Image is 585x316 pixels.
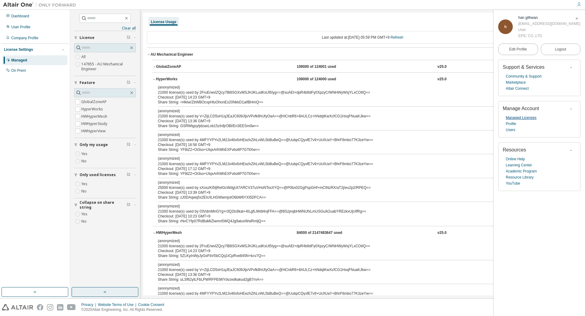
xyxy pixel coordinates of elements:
div: 21000 license(s) used by V+ZijLCD5xH1qJEaJC609JtjvVPvfk8hUfyOaA==@HCnbR6+8AULCz+hNdqtKwXcfCG1HxqF... [158,109,553,119]
span: Clear filter [127,142,130,147]
p: (anonymized) [158,109,553,114]
label: Yes [81,150,89,158]
div: Checkout: [DATE] 13:36 GMT+9 [158,119,553,123]
p: (anonymized) [158,204,553,209]
div: Share String: uLSf62yILFbLPWRFPEtWYdvzedkakud2gB7rnA== [158,277,553,282]
div: Company Profile [11,36,38,40]
a: Resource Library [506,174,534,180]
div: Share String: 5ZLKyInWyJyGxFbV5bCQq1ICpRve845N+kcv7Q== [158,253,553,258]
div: Share String: YF8tZ2+Oi3so+UIqxArKMhEXFvboltP7GTilXw== [158,171,553,176]
span: Only used licenses [80,172,116,177]
span: Feature [80,80,95,85]
p: (anonymized) [158,85,553,90]
a: Marketplace [506,79,526,85]
img: altair_logo.svg [2,304,33,311]
p: (anonymized) [158,238,553,244]
div: han gilhwan [518,15,580,21]
a: Profile [506,121,516,127]
label: HWHyperMesh [81,113,108,120]
div: 21000 license(s) used by 2FruErwvlZQcy7lB8SGXvMSJHJKLudKsUl5Iyg==@suAEt+dpR4b9dFy0XpzyC/WNHWyWsjY... [158,85,553,95]
p: (anonymized) [158,156,553,161]
span: Collapse on share string [80,200,127,210]
div: 21000 license(s) used by 4MFYYPYv2LM2Jx46xfoHEezhZihLvWL5bBuBeQ==@UubpCQyxfE7v9+UcIIUaY+BhrF6mbo7... [158,156,553,166]
span: Only my usage [80,142,108,147]
div: v25.0 [438,64,447,70]
label: 147655 - AU Mechanical Engineer [81,61,136,73]
div: Managed [11,58,27,63]
div: Checkout: [DATE] 13:39 GMT+9 [158,190,553,195]
div: Share String: zJ0DAqwq5x2EIc/ILHGWwmjoIO6bW6YXI5DFCA== [158,195,553,200]
p: © 2025 Altair Engineering, Inc. All Rights Reserved. [81,307,168,312]
div: AU Mechanical Engineer [151,52,193,57]
label: HWHyperView [81,127,107,135]
span: Clear filter [127,172,130,177]
label: GlobalZoneAP [81,98,108,106]
div: User Profile [11,25,30,30]
label: No [81,158,88,165]
div: GlobalZoneAP [156,64,211,70]
a: Users [506,127,515,133]
span: Clear filter [127,203,130,207]
a: Refresh [391,35,403,40]
img: facebook.svg [37,304,43,311]
div: 109000 of 124001 used [297,64,352,70]
div: Checkout: [DATE] 13:36 GMT+9 [158,272,553,277]
div: 21000 license(s) used by 2FruErwvlZQcy7lB8SGXvMSJHJKLudKsUl5Iyg==@suAEt+dpR4b9dFy0XpzyC/WNHWyWsjY... [158,238,553,248]
div: Checkout: [DATE] 14:23 GMT+9 [158,95,553,100]
label: No [81,188,88,195]
label: No [81,218,88,225]
span: Manage Account [503,106,539,111]
span: License [80,35,94,40]
div: Dashboard [11,14,29,19]
span: Edit Profile [509,47,527,52]
div: v25.0 [438,230,447,236]
div: User [518,27,580,33]
label: All [81,53,87,61]
div: HWHyperMesh [156,230,211,236]
div: 21000 license(s) used by V+ZijLCD5xH1qJEaJC609JtjvVPvfk8hUfyOaA==@HCnbR6+8AULCz+hNdqtKwXcfCG1HxqF... [158,262,553,272]
label: Yes [81,210,89,218]
span: h [504,25,506,29]
div: Website Terms of Use [98,302,138,307]
div: Privacy [81,302,98,307]
p: (anonymized) [158,286,553,291]
button: Collapse on share string [74,198,136,212]
a: Edit Profile [498,43,538,55]
button: HWHyperMesh84000 of 2147483647 usedv25.0Expire date:[DATE] [152,226,573,240]
img: Altair One [3,2,79,8]
button: Feature [74,76,136,89]
span: Clear filter [127,80,130,85]
button: Only my usage [74,138,136,151]
a: Clear all [74,26,136,31]
div: Checkout: [DATE] 16:56 GMT+9 [158,142,553,147]
div: Checkout: [DATE] 14:23 GMT+9 [158,248,553,253]
div: Cookie Consent [138,302,168,307]
label: HWHyperStudy [81,120,108,127]
span: Clear filter [127,35,130,40]
img: instagram.svg [47,304,53,311]
div: Checkout: [DATE] 17:12 GMT+9 [158,166,553,171]
div: Share String: rNvCYfp07RdBaMiZlwmn5WQ4Jg9atuvWwRmljQ== [158,219,553,224]
p: (anonymized) [158,132,553,137]
a: Community & Support [506,73,541,79]
a: Altair Connect [506,85,529,92]
div: [EMAIL_ADDRESS][DOMAIN_NAME] [518,21,580,27]
span: Logout [555,46,566,52]
img: linkedin.svg [57,304,63,311]
a: Online Help [506,156,525,162]
button: Logout [541,43,581,55]
div: 21000 license(s) used by 4MFYYPYv2LM2Jx46xfoHEezhZihLvWL5bBuBeQ==@UubpCQyxfE7v9+UcIIUaY+BhrF6mbo7... [158,286,553,296]
a: Learning Center [506,162,532,168]
div: 25000 license(s) used by xXoszKi5tjReIGcWdgUt7ARCV37uVHoNTsxXYQ==@P0bx02GgPspGHf+mCtNzRX/aT2j/eu2... [158,180,553,190]
div: Share String: +l4klw/ZbWBOcxpHluOhonEx20NkkD1aIfBHmQ== [158,100,553,105]
p: (anonymized) [158,180,553,185]
span: Support & Services [503,64,544,70]
div: 21000 license(s) used by 03VdmMnGYg+r3Q2tc8kat+4ILgfLiWdl4njFFA==@BSzjnqbHWNUfxLmUSGu/k2uabYREzkx... [158,204,553,214]
div: On Prem [11,68,26,73]
div: Checkout: [DATE] 10:23 GMT+9 [158,214,553,219]
div: License Settings [4,47,33,52]
div: Share String: GSRWtgsyIjdzaxLob15zInfjrOBl/En3EESm0w== [158,123,553,128]
button: License [74,31,136,44]
div: v25.0 [438,77,447,82]
a: Academic Program [506,168,537,174]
